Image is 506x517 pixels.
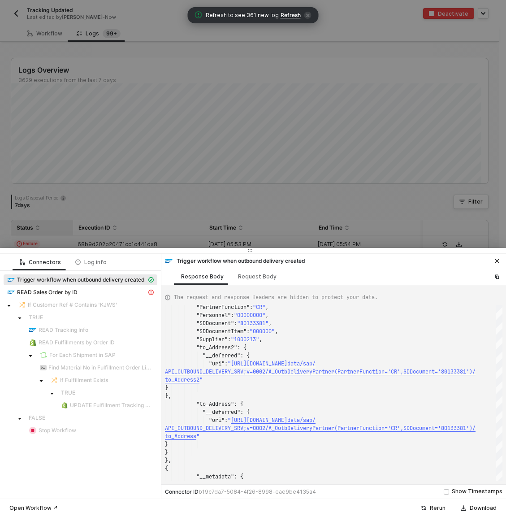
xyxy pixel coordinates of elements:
span: caret-down [17,316,22,321]
span: tner(PartnerFunction='CR',SDDocument='80133381')/ [322,368,476,375]
span: Trigger workflow when outbound delivery created [17,276,144,283]
span: " [199,376,203,383]
span: data/sap/ [287,360,316,367]
span: } [165,441,168,448]
span: Find Material No in Fulfillment Order Line Items [48,364,154,371]
span: If Customer Ref # Contains 'KJWS' [28,301,117,308]
span: caret-down [17,417,22,421]
span: , [265,312,268,319]
span: If Fulfillment Exists [60,377,108,384]
span: READ Tracking Info [25,325,157,335]
div: Download [470,504,497,512]
span: icon-close [304,12,311,19]
img: integration-icon [18,301,26,308]
span: Find Material No in Fulfillment Order Line Items [36,362,157,373]
span: If Customer Ref # Contains 'KJWS' [14,300,157,310]
span: READ Fulfillments by Order ID [39,339,115,346]
span: Refresh [281,12,301,19]
span: }, [165,457,171,464]
img: integration-icon [40,352,47,359]
span: : { [240,352,250,359]
div: Connectors [20,259,61,266]
span: TRUE [29,314,43,321]
span: icon-cards [148,277,154,282]
span: If Fulfillment Exists [47,375,157,386]
span: READ Fulfillments by Order ID [25,337,157,348]
span: icon-download [461,505,466,511]
span: "uri" [209,360,225,367]
span: , [268,320,272,327]
span: " [228,417,231,424]
span: caret-down [7,304,11,308]
button: Download [455,503,502,513]
span: Refresh to see 361 new log [206,11,279,20]
span: : [250,304,253,311]
div: Response Body [181,273,224,280]
span: icon-success-page [421,505,426,511]
div: Log info [75,259,107,266]
div: Open Workflow ↗ [9,504,58,512]
span: caret-down [39,379,43,383]
span: TRUE [57,387,157,398]
span: "00000000" [234,312,265,319]
span: icon-close [494,258,500,264]
span: to_Address2 [165,376,199,383]
img: integration-icon [40,364,47,371]
span: UPDATE Fulfillment Tracking Number [57,400,157,411]
span: For Each Shipment in SAP [36,350,157,361]
span: icon-exclamation [195,11,202,18]
img: integration-icon [61,402,68,409]
span: READ Tracking Info [39,326,88,334]
span: "to_Address2" [196,344,237,351]
span: "Supplier" [196,336,228,343]
span: : [228,336,231,343]
span: "PartnerFunction" [196,304,250,311]
span: For Each Shipment in SAP [49,352,116,359]
span: "80133381" [237,320,268,327]
img: integration-icon [8,276,15,283]
img: integration-icon [165,257,173,265]
span: icon-drag-indicator [247,248,253,253]
div: Trigger workflow when outbound delivery created [165,257,305,265]
img: integration-icon [8,289,15,296]
span: " [196,433,199,440]
span: : [225,417,228,424]
div: Connector ID [165,488,316,495]
span: : { [237,344,247,351]
span: : [231,312,234,319]
span: UPDATE Fulfillment Tracking Number [70,402,154,409]
span: caret-down [50,391,54,396]
span: icon-exclamation [148,290,154,295]
button: Open Workflow ↗ [4,503,64,513]
span: : [247,328,250,335]
span: FALSE [25,413,157,423]
span: : { [240,408,250,416]
span: : [225,360,228,367]
span: "000000" [250,328,275,335]
span: , [259,336,262,343]
span: API_OUTBOUND_DELIVERY_SRV;v=0002/A_OutbDeliveryPar [165,368,322,375]
span: to_Address [165,433,196,440]
span: icon-copy-paste [494,274,500,279]
span: "__deferred" [203,352,240,359]
span: FALSE [29,414,45,421]
span: "__metadata" [196,473,234,480]
span: }, [165,392,171,400]
span: , [275,328,278,335]
span: "__deferred" [203,408,240,416]
span: "uri" [209,417,225,424]
span: "SDDocumentItem" [196,328,247,335]
span: data/sap/ [287,417,316,424]
span: icon-logic [20,260,25,265]
img: integration-icon [29,326,36,334]
span: API_OUTBOUND_DELIVERY_SRV;v=0002/A_OutbDeliveryPar [165,425,322,432]
span: "Personnel" [196,312,231,319]
div: Rerun [430,504,445,512]
span: Stop Workflow [25,425,157,436]
span: Stop Workflow [39,427,76,434]
span: READ Sales Order by ID [4,287,157,298]
span: "SDDocument" [196,320,234,327]
span: "CR" [253,304,265,311]
span: The request and response Headers are hidden to protect your data. [174,293,378,301]
span: } [165,384,168,391]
